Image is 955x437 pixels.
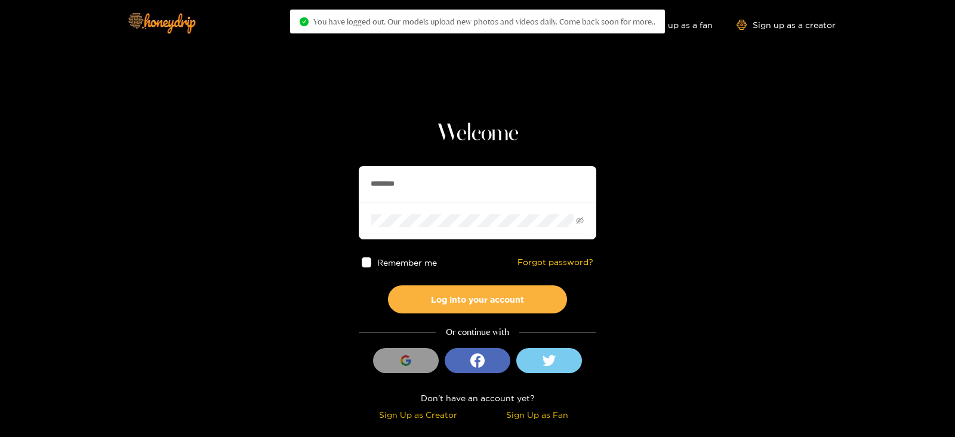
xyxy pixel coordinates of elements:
div: Don't have an account yet? [359,391,596,405]
a: Sign up as a creator [737,20,836,30]
div: Sign Up as Creator [362,408,475,421]
div: Sign Up as Fan [480,408,593,421]
a: Forgot password? [517,257,593,267]
a: Sign up as a fan [631,20,713,30]
div: Or continue with [359,325,596,339]
h1: Welcome [359,119,596,148]
span: eye-invisible [576,217,584,224]
span: Remember me [378,258,438,267]
button: Log into your account [388,285,567,313]
span: check-circle [300,17,309,26]
span: You have logged out. Our models upload new photos and videos daily. Come back soon for more.. [313,17,655,26]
